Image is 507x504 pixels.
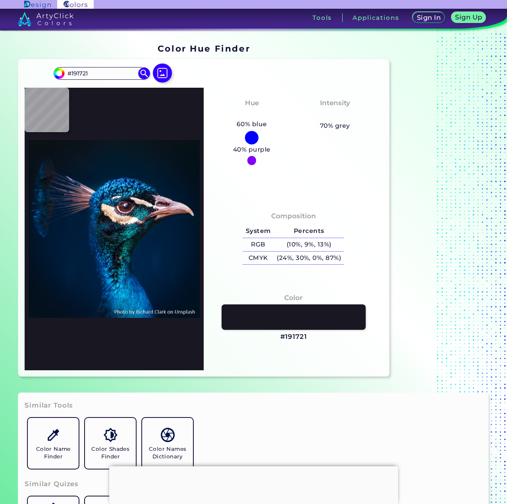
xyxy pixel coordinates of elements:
[320,97,350,109] h4: Intensity
[104,428,118,442] img: icon_color_shades.svg
[153,63,172,83] img: icon picture
[320,121,350,131] h5: 70% grey
[243,238,274,251] h5: RGB
[161,428,175,442] img: icon_color_names_dictionary.svg
[31,445,75,460] h5: Color Name Finder
[243,225,274,238] h5: System
[18,12,74,26] img: logo_artyclick_colors_white.svg
[233,119,270,129] h5: 60% blue
[274,225,344,238] h5: Percents
[25,415,82,472] a: Color Name Finder
[320,110,350,119] h3: Pastel
[46,428,60,442] img: icon_color_name_finder.svg
[412,12,445,23] a: Sign In
[24,1,51,8] img: ArtyClick Design logo
[226,110,277,119] h3: Blue-Purple
[29,92,200,366] img: img_pavlin.jpg
[65,68,139,79] input: type color..
[274,252,344,265] h5: (24%, 30%, 0%, 87%)
[280,332,307,342] h3: #191721
[109,466,398,502] iframe: Advertisement
[145,445,190,460] h5: Color Names Dictionary
[243,252,274,265] h5: CMYK
[284,292,303,304] h4: Color
[353,15,399,21] h3: Applications
[274,238,344,251] h5: (10%, 9%, 13%)
[25,401,73,410] h3: Similar Tools
[25,479,79,489] h3: Similar Quizes
[393,40,492,380] iframe: Advertisement
[158,42,250,54] h1: Color Hue Finder
[455,14,483,21] h5: Sign Up
[245,97,259,109] h4: Hue
[451,12,487,23] a: Sign Up
[271,210,316,222] h4: Composition
[139,415,196,472] a: Color Names Dictionary
[230,144,274,155] h5: 40% purple
[312,15,332,21] h3: Tools
[416,14,441,21] h5: Sign In
[88,445,133,460] h5: Color Shades Finder
[138,67,150,79] img: icon search
[82,415,139,472] a: Color Shades Finder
